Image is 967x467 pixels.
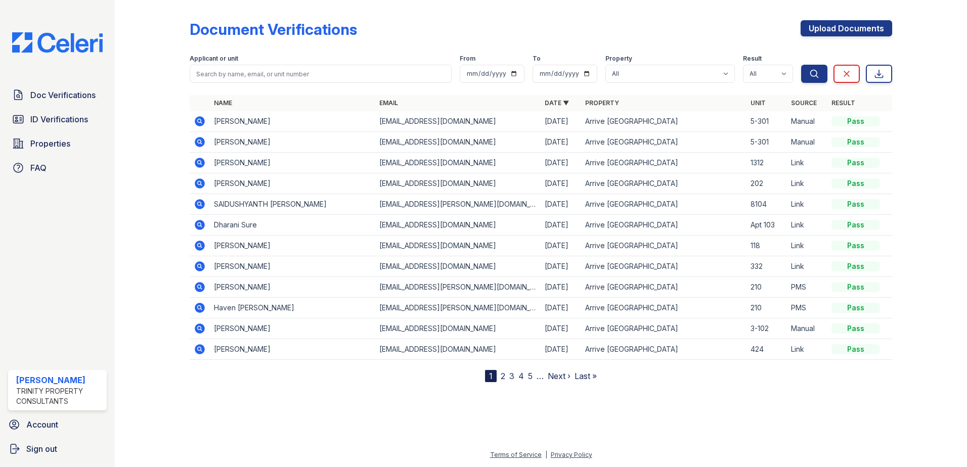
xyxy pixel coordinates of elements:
[30,89,96,101] span: Doc Verifications
[4,439,111,459] a: Sign out
[743,55,762,63] label: Result
[575,371,597,381] a: Last »
[787,215,827,236] td: Link
[605,55,632,63] label: Property
[831,241,880,251] div: Pass
[210,173,375,194] td: [PERSON_NAME]
[210,194,375,215] td: SAIDUSHYANTH [PERSON_NAME]
[541,339,581,360] td: [DATE]
[26,443,57,455] span: Sign out
[787,153,827,173] td: Link
[190,20,357,38] div: Document Verifications
[831,137,880,147] div: Pass
[533,55,541,63] label: To
[581,318,746,339] td: Arrive [GEOGRAPHIC_DATA]
[375,194,541,215] td: [EMAIL_ADDRESS][PERSON_NAME][DOMAIN_NAME]
[581,215,746,236] td: Arrive [GEOGRAPHIC_DATA]
[375,132,541,153] td: [EMAIL_ADDRESS][DOMAIN_NAME]
[746,111,787,132] td: 5-301
[210,111,375,132] td: [PERSON_NAME]
[801,20,892,36] a: Upload Documents
[375,215,541,236] td: [EMAIL_ADDRESS][DOMAIN_NAME]
[460,55,475,63] label: From
[831,158,880,168] div: Pass
[831,344,880,354] div: Pass
[375,173,541,194] td: [EMAIL_ADDRESS][DOMAIN_NAME]
[581,173,746,194] td: Arrive [GEOGRAPHIC_DATA]
[746,256,787,277] td: 332
[787,173,827,194] td: Link
[210,339,375,360] td: [PERSON_NAME]
[746,277,787,298] td: 210
[30,137,70,150] span: Properties
[4,414,111,435] a: Account
[210,236,375,256] td: [PERSON_NAME]
[541,236,581,256] td: [DATE]
[541,277,581,298] td: [DATE]
[545,99,569,107] a: Date ▼
[545,451,547,458] div: |
[210,153,375,173] td: [PERSON_NAME]
[787,298,827,318] td: PMS
[4,32,111,53] img: CE_Logo_Blue-a8612792a0a2168367f1c8372b55b34899dd931a85d93a1a3d3e32e68fde9ad4.png
[210,132,375,153] td: [PERSON_NAME]
[581,277,746,298] td: Arrive [GEOGRAPHIC_DATA]
[831,323,880,334] div: Pass
[787,277,827,298] td: PMS
[541,173,581,194] td: [DATE]
[541,298,581,318] td: [DATE]
[509,371,514,381] a: 3
[541,256,581,277] td: [DATE]
[16,386,103,406] div: Trinity Property Consultants
[210,256,375,277] td: [PERSON_NAME]
[210,277,375,298] td: [PERSON_NAME]
[541,318,581,339] td: [DATE]
[375,339,541,360] td: [EMAIL_ADDRESS][DOMAIN_NAME]
[581,194,746,215] td: Arrive [GEOGRAPHIC_DATA]
[375,153,541,173] td: [EMAIL_ADDRESS][DOMAIN_NAME]
[210,318,375,339] td: [PERSON_NAME]
[831,282,880,292] div: Pass
[831,99,855,107] a: Result
[518,371,524,381] a: 4
[210,215,375,236] td: Dharani Sure
[831,220,880,230] div: Pass
[831,303,880,313] div: Pass
[787,132,827,153] td: Manual
[375,236,541,256] td: [EMAIL_ADDRESS][DOMAIN_NAME]
[585,99,619,107] a: Property
[375,298,541,318] td: [EMAIL_ADDRESS][PERSON_NAME][DOMAIN_NAME]
[190,55,238,63] label: Applicant or unit
[8,133,107,154] a: Properties
[787,339,827,360] td: Link
[746,215,787,236] td: Apt 103
[30,113,88,125] span: ID Verifications
[791,99,817,107] a: Source
[16,374,103,386] div: [PERSON_NAME]
[375,111,541,132] td: [EMAIL_ADDRESS][DOMAIN_NAME]
[581,256,746,277] td: Arrive [GEOGRAPHIC_DATA]
[26,418,58,431] span: Account
[375,277,541,298] td: [EMAIL_ADDRESS][PERSON_NAME][DOMAIN_NAME]
[8,85,107,105] a: Doc Verifications
[831,116,880,126] div: Pass
[551,451,592,458] a: Privacy Policy
[541,215,581,236] td: [DATE]
[787,256,827,277] td: Link
[581,111,746,132] td: Arrive [GEOGRAPHIC_DATA]
[541,153,581,173] td: [DATE]
[787,111,827,132] td: Manual
[581,236,746,256] td: Arrive [GEOGRAPHIC_DATA]
[787,194,827,215] td: Link
[8,158,107,178] a: FAQ
[30,162,47,174] span: FAQ
[541,132,581,153] td: [DATE]
[528,371,533,381] a: 5
[537,370,544,382] span: …
[746,318,787,339] td: 3-102
[214,99,232,107] a: Name
[210,298,375,318] td: Haven [PERSON_NAME]
[746,153,787,173] td: 1312
[541,111,581,132] td: [DATE]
